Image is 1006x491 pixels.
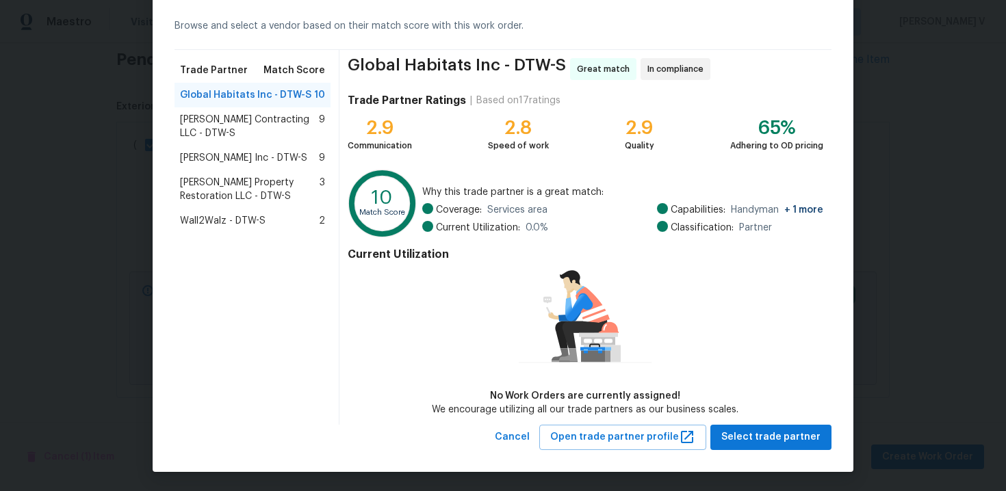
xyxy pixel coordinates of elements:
div: 2.8 [488,121,549,135]
div: Adhering to OD pricing [730,139,823,152]
div: Browse and select a vendor based on their match score with this work order. [175,3,831,50]
span: Cancel [495,429,530,446]
span: Match Score [263,64,325,77]
span: + 1 more [784,205,823,215]
span: Why this trade partner is a great match: [422,185,823,199]
h4: Trade Partner Ratings [348,94,466,107]
span: 9 [319,113,325,140]
span: Coverage: [436,203,482,217]
span: Trade Partner [180,64,248,77]
span: 0.0 % [526,221,548,235]
div: Communication [348,139,412,152]
text: Match Score [359,209,405,216]
div: We encourage utilizing all our trade partners as our business scales. [432,403,738,416]
span: [PERSON_NAME] Inc - DTW-S [180,151,307,165]
span: 9 [319,151,325,165]
button: Open trade partner profile [539,425,706,450]
span: 3 [320,176,325,203]
span: Capabilities: [671,203,725,217]
span: [PERSON_NAME] Contracting LLC - DTW-S [180,113,319,140]
span: In compliance [647,62,709,76]
div: 65% [730,121,823,135]
button: Cancel [489,425,535,450]
div: Quality [625,139,654,152]
span: Partner [739,221,772,235]
div: 2.9 [348,121,412,135]
span: Wall2Walz - DTW-S [180,214,266,228]
span: Great match [577,62,635,76]
span: Open trade partner profile [550,429,695,446]
div: | [466,94,476,107]
h4: Current Utilization [348,248,823,261]
span: Classification: [671,221,734,235]
span: Global Habitats Inc - DTW-S [348,58,566,80]
span: [PERSON_NAME] Property Restoration LLC - DTW-S [180,176,320,203]
span: Services area [487,203,547,217]
div: Speed of work [488,139,549,152]
button: Select trade partner [710,425,831,450]
span: Select trade partner [721,429,821,446]
div: No Work Orders are currently assigned! [432,389,738,403]
span: Current Utilization: [436,221,520,235]
span: 10 [314,88,325,102]
span: 2 [319,214,325,228]
text: 10 [372,188,393,207]
span: Handyman [731,203,823,217]
span: Global Habitats Inc - DTW-S [180,88,311,102]
div: 2.9 [625,121,654,135]
div: Based on 17 ratings [476,94,560,107]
